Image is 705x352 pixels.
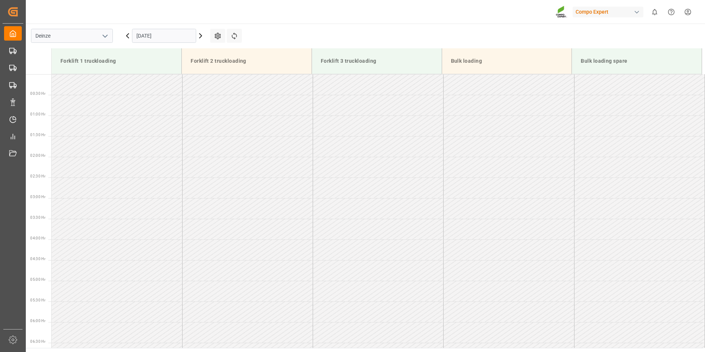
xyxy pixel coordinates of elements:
[573,5,646,19] button: Compo Expert
[318,54,436,68] div: Forklift 3 truckloading
[30,92,45,96] span: 00:30 Hr
[30,236,45,240] span: 04:00 Hr
[30,112,45,116] span: 01:00 Hr
[30,153,45,158] span: 02:00 Hr
[646,4,663,20] button: show 0 new notifications
[30,215,45,220] span: 03:30 Hr
[30,319,45,323] span: 06:00 Hr
[30,339,45,344] span: 06:30 Hr
[573,7,643,17] div: Compo Expert
[30,257,45,261] span: 04:30 Hr
[31,29,113,43] input: Type to search/select
[556,6,567,18] img: Screenshot%202023-09-29%20at%2010.02.21.png_1712312052.png
[132,29,196,43] input: DD.MM.YYYY
[188,54,306,68] div: Forklift 2 truckloading
[30,277,45,282] span: 05:00 Hr
[30,174,45,178] span: 02:30 Hr
[99,30,110,42] button: open menu
[30,298,45,302] span: 05:30 Hr
[58,54,176,68] div: Forklift 1 truckloading
[578,54,696,68] div: Bulk loading spare
[30,195,45,199] span: 03:00 Hr
[448,54,566,68] div: Bulk loading
[30,133,45,137] span: 01:30 Hr
[663,4,680,20] button: Help Center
